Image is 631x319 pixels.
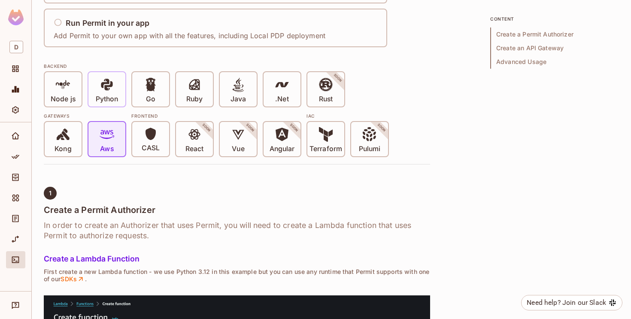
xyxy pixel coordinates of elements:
[146,95,155,103] p: Go
[490,27,619,41] span: Create a Permit Authorizer
[6,128,25,145] div: Home
[275,95,288,103] p: .Net
[49,190,52,197] span: 1
[44,112,126,119] div: Gateways
[54,31,325,40] p: Add Permit to your own app with all the features, including Local PDP deployment
[55,145,71,153] p: Kong
[185,145,203,153] p: React
[6,231,25,248] div: URL Mapping
[6,148,25,165] div: Policy
[51,95,76,103] p: Node js
[232,145,244,153] p: Vue
[306,112,389,119] div: IAC
[270,145,295,153] p: Angular
[6,101,25,118] div: Settings
[6,169,25,186] div: Directory
[131,112,301,119] div: Frontend
[321,61,355,95] span: SOON
[44,268,430,283] p: First create a new Lambda function - we use Python 3.12 in this example but you can use any runti...
[186,95,203,103] p: Ruby
[309,145,342,153] p: Terraform
[96,95,118,103] p: Python
[6,297,25,314] div: Help & Updates
[490,15,619,22] p: content
[44,220,430,241] h6: In order to create an Authorizer that uses Permit, you will need to create a Lambda function that...
[142,144,160,152] p: CASL
[61,275,85,283] a: SDKs
[319,95,333,103] p: Rust
[359,145,380,153] p: Pulumi
[234,111,267,145] span: SOON
[6,60,25,77] div: Projects
[9,41,23,53] span: D
[44,255,430,263] h5: Create a Lambda Function
[277,111,311,145] span: SOON
[8,9,24,25] img: SReyMgAAAABJRU5ErkJggg==
[365,111,398,145] span: SOON
[6,251,25,268] div: Connect
[66,19,149,27] h5: Run Permit in your app
[6,81,25,98] div: Monitoring
[490,41,619,55] span: Create an API Gateway
[490,55,619,69] span: Advanced Usage
[527,298,606,308] div: Need help? Join our Slack
[44,205,430,215] h4: Create a Permit Authorizer
[6,189,25,207] div: Elements
[100,145,113,153] p: Aws
[231,95,246,103] p: Java
[44,63,430,70] div: BACKEND
[6,37,25,57] div: Workspace: drund
[190,111,223,145] span: SOON
[6,210,25,227] div: Audit Log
